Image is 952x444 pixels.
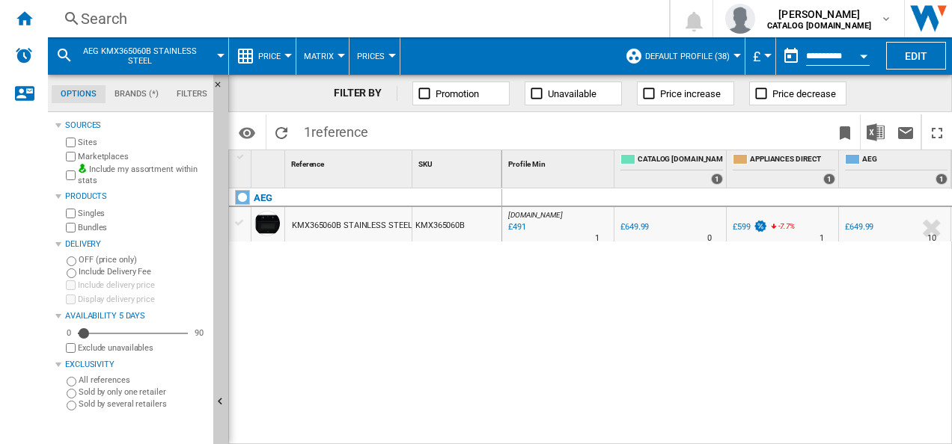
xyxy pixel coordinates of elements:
[67,268,76,278] input: Include Delivery Fee
[66,138,76,147] input: Sites
[505,150,614,173] div: Sort None
[850,40,877,67] button: Open calendar
[436,88,479,99] span: Promotion
[617,150,726,188] div: CATALOG [DOMAIN_NAME] 1 offers sold by CATALOG ELECTROLUX.UK
[78,151,207,162] label: Marketplaces
[922,114,952,149] button: Maximize
[66,166,76,185] input: Include my assortment within stats
[843,220,873,235] div: £649.99
[772,88,836,99] span: Price decrease
[67,389,76,398] input: Sold by only one retailer
[237,37,288,75] div: Price
[79,386,207,398] label: Sold by only one retailer
[232,119,262,146] button: Options
[78,326,188,341] md-slider: Availability
[730,220,768,235] div: £599
[67,401,76,410] input: Sold by several retailers
[78,137,207,148] label: Sites
[78,280,207,291] label: Include delivery price
[620,222,649,232] div: £649.99
[862,154,948,167] span: AEG
[55,37,221,75] div: AEG KMX365060B STAINLESS STEEL
[506,220,526,235] div: Last updated : Thursday, 11 September 2025 10:04
[63,327,75,339] div: 0
[753,37,768,75] button: £
[777,220,786,238] i: %
[525,81,622,105] button: Unavailable
[638,154,723,167] span: CATALOG [DOMAIN_NAME]
[304,52,334,61] span: Matrix
[292,209,412,243] div: KMX365060B STAINLESS STEEL
[78,222,207,233] label: Bundles
[927,231,936,246] div: Delivery Time : 10 days
[66,209,76,218] input: Singles
[81,8,630,29] div: Search
[418,160,433,168] span: SKU
[79,374,207,386] label: All references
[867,123,885,141] img: excel-24x24.png
[412,207,501,241] div: KMX365060B
[254,150,284,173] div: Sort None
[168,85,216,103] md-tab-item: Filters
[733,222,751,232] div: £599
[79,46,200,66] span: AEG KMX365060B STAINLESS STEEL
[767,21,871,31] b: CATALOG [DOMAIN_NAME]
[645,52,730,61] span: Default profile (38)
[711,173,723,185] div: 1 offers sold by CATALOG ELECTROLUX.UK
[66,152,76,161] input: Marketplaces
[334,86,397,101] div: FILTER BY
[886,42,946,70] button: Edit
[548,88,596,99] span: Unavailable
[78,164,207,187] label: Include my assortment within stats
[258,37,288,75] button: Price
[258,52,281,61] span: Price
[65,120,207,132] div: Sources
[842,150,951,188] div: AEG 1 offers sold by AEG
[79,398,207,410] label: Sold by several retailers
[730,150,838,188] div: APPLIANCES DIRECT 1 offers sold by APPLIANCES DIRECT
[891,114,921,149] button: Send this report by email
[15,46,33,64] img: alerts-logo.svg
[66,295,76,304] input: Display delivery price
[645,37,737,75] button: Default profile (38)
[67,256,76,266] input: OFF (price only)
[79,254,207,265] label: OFF (price only)
[749,81,846,105] button: Price decrease
[266,114,296,149] button: Reload
[296,114,376,146] span: 1
[78,294,207,305] label: Display delivery price
[830,114,860,149] button: Bookmark this report
[66,223,76,232] input: Bundles
[508,160,546,168] span: Profile Min
[618,220,649,235] div: £649.99
[304,37,341,75] button: Matrix
[637,81,734,105] button: Price increase
[595,231,599,246] div: Delivery Time : 1 day
[79,37,215,75] button: AEG KMX365060B STAINLESS STEEL
[65,191,207,203] div: Products
[213,75,231,102] button: Hide
[357,37,392,75] button: Prices
[311,124,368,140] span: reference
[753,220,768,232] img: promotionV3.png
[820,231,824,246] div: Delivery Time : 1 day
[707,231,712,246] div: Delivery Time : 0 day
[823,173,835,185] div: 1 offers sold by APPLIANCES DIRECT
[776,41,806,71] button: md-calendar
[415,150,501,173] div: SKU Sort None
[725,4,755,34] img: profile.jpg
[66,280,76,290] input: Include delivery price
[79,266,207,277] label: Include Delivery Fee
[78,342,207,354] label: Exclude unavailables
[191,327,207,339] div: 90
[65,310,207,322] div: Availability 5 Days
[753,49,760,64] span: £
[291,160,324,168] span: Reference
[65,359,207,371] div: Exclusivity
[750,154,835,167] span: APPLIANCES DIRECT
[66,343,76,353] input: Display delivery price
